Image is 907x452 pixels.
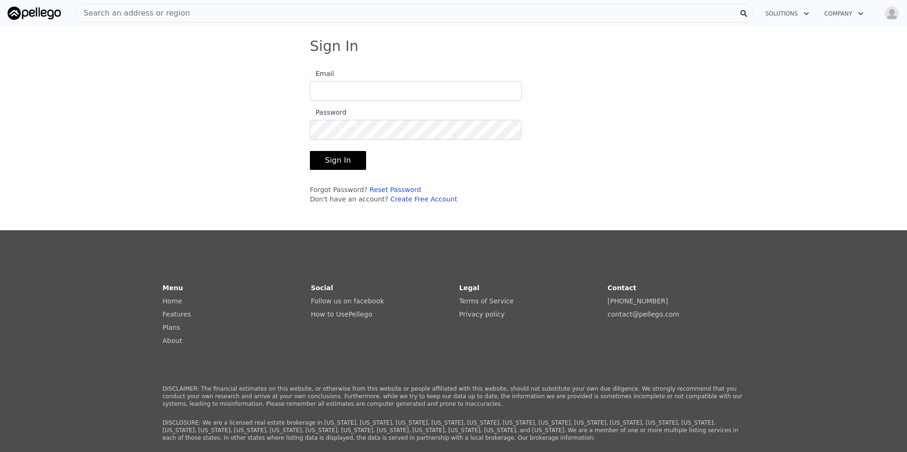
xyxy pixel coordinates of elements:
p: DISCLAIMER: The financial estimates on this website, or otherwise from this website or people aff... [163,385,744,408]
button: Sign In [310,151,366,170]
a: Reset Password [369,186,421,193]
span: Email [310,70,334,77]
a: About [163,337,182,344]
span: Password [310,109,346,116]
a: Plans [163,324,180,331]
input: Password [310,120,522,140]
p: DISCLOSURE: We are a licensed real estate brokerage in [US_STATE], [US_STATE], [US_STATE], [US_ST... [163,419,744,442]
button: Company [817,5,871,22]
a: Terms of Service [459,297,513,305]
strong: Social [311,284,333,292]
strong: Menu [163,284,183,292]
h3: Sign In [310,38,597,55]
strong: Contact [608,284,636,292]
a: Follow us on facebook [311,297,384,305]
img: avatar [884,6,899,21]
a: contact@pellego.com [608,310,679,318]
a: How to UsePellego [311,310,372,318]
a: Privacy policy [459,310,505,318]
a: [PHONE_NUMBER] [608,297,668,305]
img: Pellego [8,7,61,20]
input: Email [310,81,522,101]
div: Forgot Password? Don't have an account? [310,185,522,204]
button: Solutions [758,5,817,22]
a: Home [163,297,182,305]
span: Search an address or region [76,8,190,19]
a: Create Free Account [390,195,457,203]
strong: Legal [459,284,479,292]
a: Features [163,310,191,318]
